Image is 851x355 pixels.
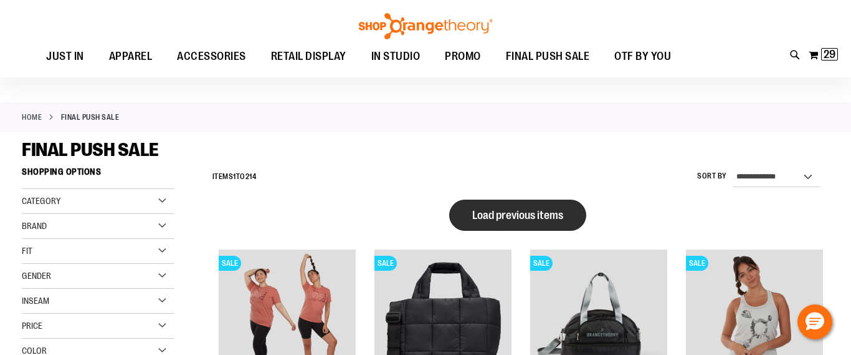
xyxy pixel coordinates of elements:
[233,172,236,181] span: 1
[97,42,165,71] a: APPAREL
[472,209,563,221] span: Load previous items
[22,139,159,160] span: FINAL PUSH SALE
[432,42,493,71] a: PROMO
[357,13,494,39] img: Shop Orangetheory
[493,42,602,71] a: FINAL PUSH SALE
[374,256,397,271] span: SALE
[686,256,708,271] span: SALE
[34,42,97,71] a: JUST IN
[271,42,346,71] span: RETAIL DISPLAY
[614,42,671,71] span: OTF BY YOU
[797,304,832,339] button: Hello, have a question? Let’s chat.
[22,161,174,189] strong: Shopping Options
[22,271,51,281] span: Gender
[212,167,257,187] h2: Items to
[22,246,32,256] span: Fit
[530,256,553,271] span: SALE
[219,256,241,271] span: SALE
[245,172,257,181] span: 214
[259,42,359,71] a: RETAIL DISPLAY
[22,196,60,206] span: Category
[61,112,120,123] strong: FINAL PUSH SALE
[46,42,84,71] span: JUST IN
[22,221,47,231] span: Brand
[359,42,433,71] a: IN STUDIO
[371,42,421,71] span: IN STUDIO
[22,112,42,123] a: Home
[824,48,835,61] span: 29
[22,321,42,331] span: Price
[109,42,153,71] span: APPAREL
[445,42,481,71] span: PROMO
[506,42,590,71] span: FINAL PUSH SALE
[164,42,259,71] a: ACCESSORIES
[697,171,727,182] label: Sort By
[602,42,683,71] a: OTF BY YOU
[177,42,246,71] span: ACCESSORIES
[449,200,586,231] button: Load previous items
[22,296,49,306] span: Inseam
